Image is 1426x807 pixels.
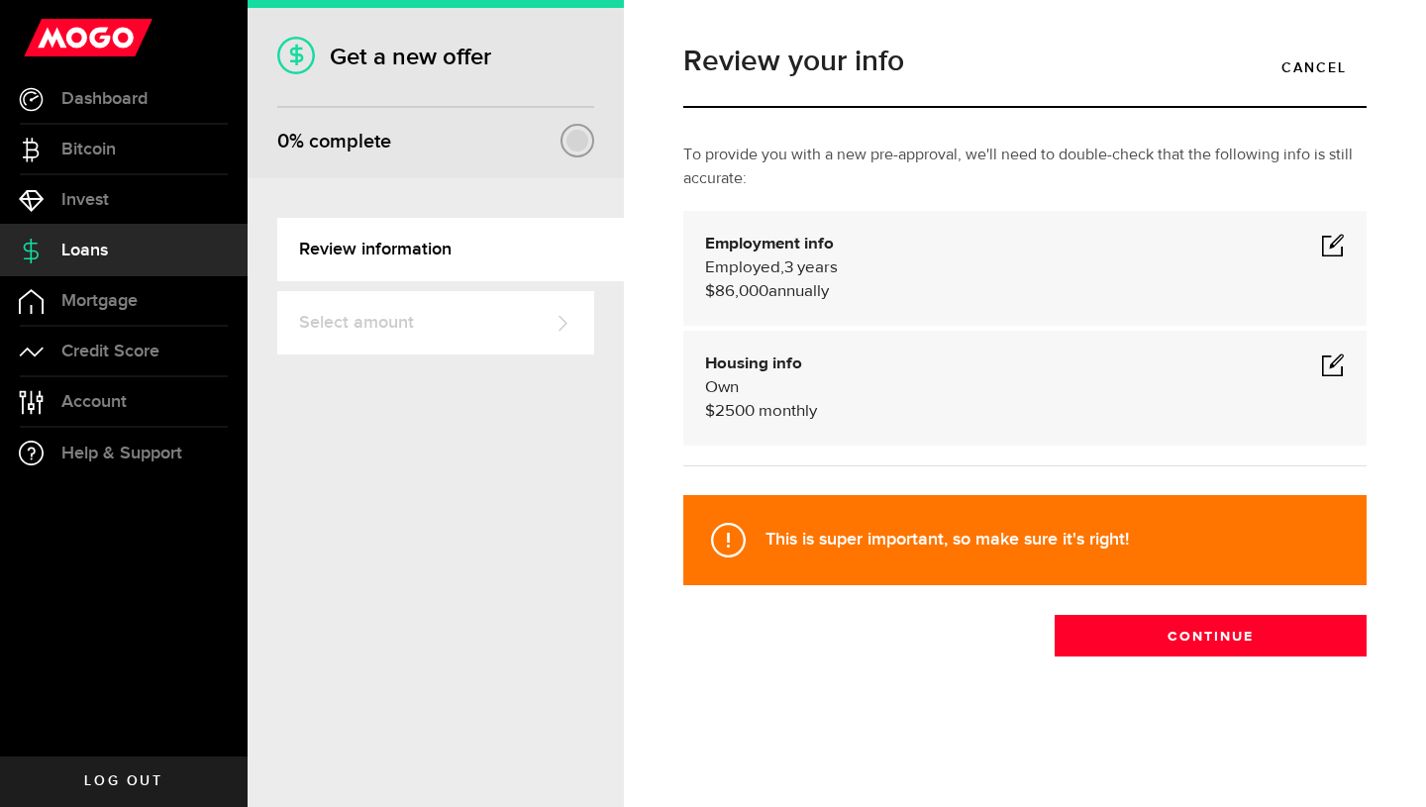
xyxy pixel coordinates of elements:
[61,445,182,462] span: Help & Support
[16,8,75,67] button: Open LiveChat chat widget
[705,236,834,252] b: Employment info
[277,124,391,159] div: % complete
[61,292,138,310] span: Mortgage
[765,529,1129,550] strong: This is super important, so make sure it's right!
[705,403,715,420] span: $
[61,90,148,108] span: Dashboard
[61,191,109,209] span: Invest
[759,403,817,420] span: monthly
[277,218,624,281] a: Review information
[277,130,289,153] span: 0
[61,393,127,411] span: Account
[1055,615,1367,656] button: Continue
[84,774,162,788] span: Log out
[715,403,755,420] span: 2500
[705,259,780,276] span: Employed
[683,144,1367,191] p: To provide you with a new pre-approval, we'll need to double-check that the following info is sti...
[784,259,838,276] span: 3 years
[277,291,594,354] a: Select amount
[61,343,159,360] span: Credit Score
[768,283,829,300] span: annually
[61,242,108,259] span: Loans
[61,141,116,158] span: Bitcoin
[1262,47,1367,88] a: Cancel
[705,283,768,300] span: $86,000
[780,259,784,276] span: ,
[705,379,739,396] span: Own
[277,43,594,71] h1: Get a new offer
[683,47,1367,76] h1: Review your info
[705,355,802,372] b: Housing info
